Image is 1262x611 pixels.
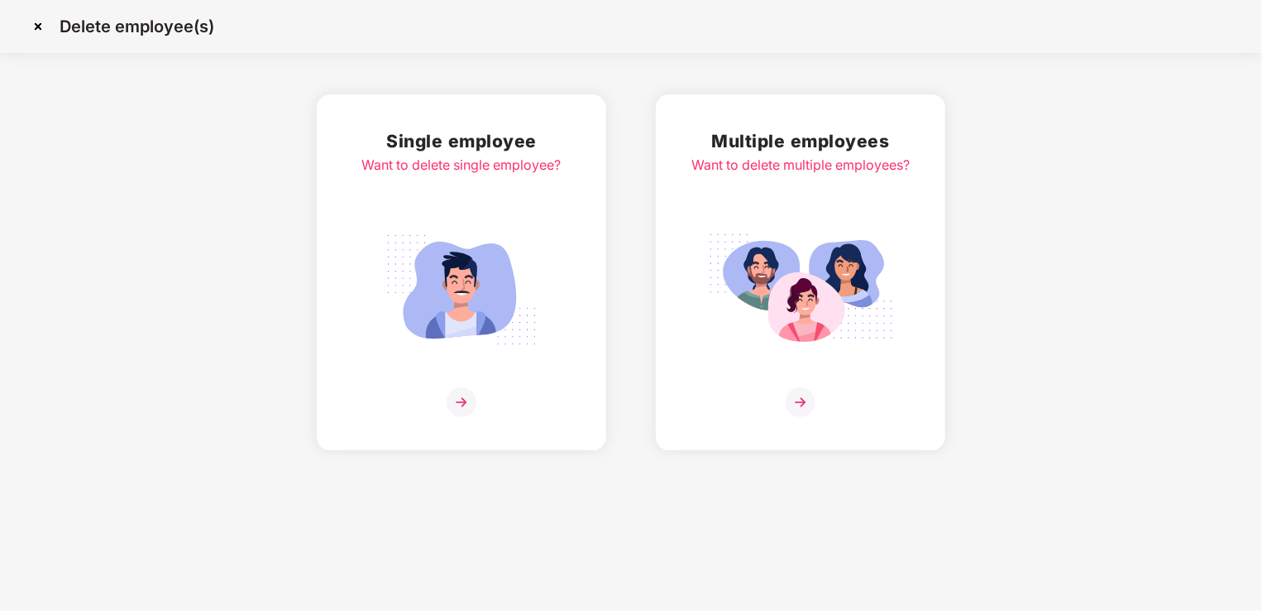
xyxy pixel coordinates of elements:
[708,225,893,354] img: svg+xml;base64,PHN2ZyB4bWxucz0iaHR0cDovL3d3dy53My5vcmcvMjAwMC9zdmciIGlkPSJNdWx0aXBsZV9lbXBsb3llZS...
[691,155,910,176] div: Want to delete multiple employees?
[362,155,562,176] div: Want to delete single employee?
[447,387,476,417] img: svg+xml;base64,PHN2ZyB4bWxucz0iaHR0cDovL3d3dy53My5vcmcvMjAwMC9zdmciIHdpZHRoPSIzNiIgaGVpZ2h0PSIzNi...
[369,225,554,354] img: svg+xml;base64,PHN2ZyB4bWxucz0iaHR0cDovL3d3dy53My5vcmcvMjAwMC9zdmciIGlkPSJTaW5nbGVfZW1wbG95ZWUiIH...
[691,127,910,155] h2: Multiple employees
[25,13,51,40] img: svg+xml;base64,PHN2ZyBpZD0iQ3Jvc3MtMzJ4MzIiIHhtbG5zPSJodHRwOi8vd3d3LnczLm9yZy8yMDAwL3N2ZyIgd2lkdG...
[60,17,214,36] p: Delete employee(s)
[362,127,562,155] h2: Single employee
[786,387,815,417] img: svg+xml;base64,PHN2ZyB4bWxucz0iaHR0cDovL3d3dy53My5vcmcvMjAwMC9zdmciIHdpZHRoPSIzNiIgaGVpZ2h0PSIzNi...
